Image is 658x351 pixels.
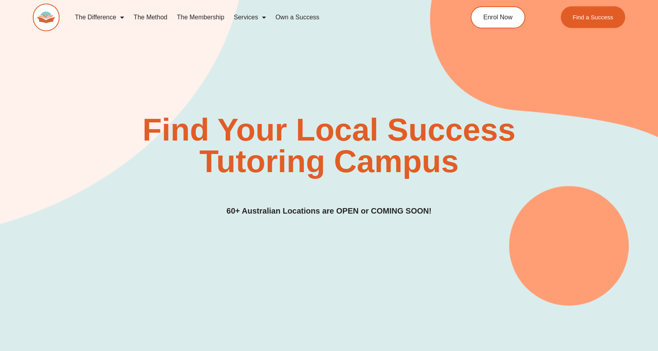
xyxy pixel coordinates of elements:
a: Enrol Now [471,6,525,28]
a: The Difference [70,8,129,26]
nav: Menu [70,8,437,26]
a: The Membership [172,8,229,26]
a: Find a Success [561,6,625,28]
h3: 60+ Australian Locations are OPEN or COMING SOON! [226,205,432,217]
h2: Find Your Local Success Tutoring Campus [95,114,563,177]
span: Enrol Now [483,14,513,21]
a: Own a Success [271,8,324,26]
a: The Method [129,8,172,26]
a: Services [229,8,271,26]
span: Find a Success [573,14,613,20]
